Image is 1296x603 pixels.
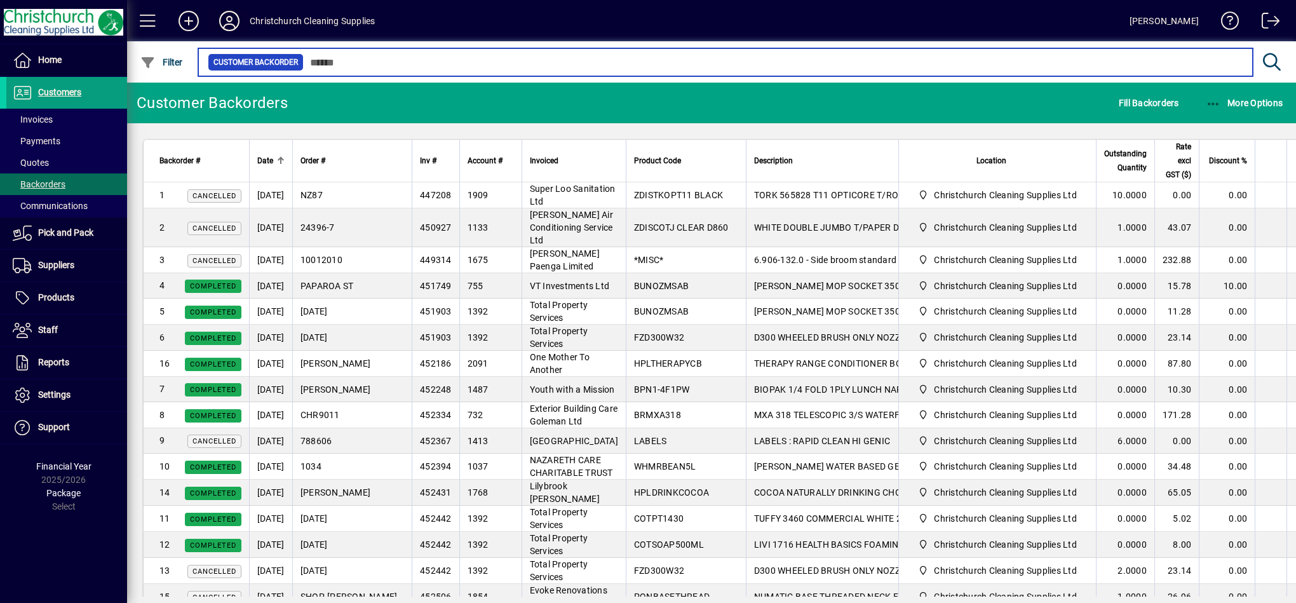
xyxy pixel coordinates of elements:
[1199,182,1255,208] td: 0.00
[190,489,236,498] span: Completed
[420,487,452,498] span: 452431
[249,454,292,480] td: [DATE]
[468,436,489,446] span: 1413
[1154,273,1199,299] td: 15.78
[6,347,127,379] a: Reports
[1154,480,1199,506] td: 65.05
[159,190,165,200] span: 1
[934,221,1077,234] span: Christchurch Cleaning Supplies Ltd
[468,384,489,395] span: 1487
[634,154,738,168] div: Product Code
[159,154,241,168] div: Backorder #
[420,384,452,395] span: 452248
[159,539,170,550] span: 12
[300,513,328,524] span: [DATE]
[420,190,452,200] span: 447208
[1154,506,1199,532] td: 5.02
[1154,377,1199,402] td: 10.30
[159,280,165,290] span: 4
[468,222,489,233] span: 1133
[754,332,996,342] span: D300 WHEELED BRUSH ONLY NOZZLE FLOOR TOOL 32MM
[468,306,489,316] span: 1392
[420,306,452,316] span: 451903
[420,566,452,576] span: 452442
[190,334,236,342] span: Completed
[420,255,452,265] span: 449314
[754,306,1070,316] span: [PERSON_NAME] MOP SOCKET 350G ANTIBACTERIAL WHITE & BLUE REFILL
[934,357,1077,370] span: Christchurch Cleaning Supplies Ltd
[1096,377,1154,402] td: 0.0000
[38,422,70,432] span: Support
[913,511,1082,526] span: Christchurch Cleaning Supplies Ltd
[1203,91,1286,114] button: More Options
[1116,91,1182,114] button: Fill Backorders
[38,260,74,270] span: Suppliers
[754,154,793,168] span: Description
[249,377,292,402] td: [DATE]
[159,435,165,445] span: 9
[468,358,489,369] span: 2091
[530,326,588,349] span: Total Property Services
[1199,480,1255,506] td: 0.00
[257,154,273,168] span: Date
[468,539,489,550] span: 1392
[249,208,292,247] td: [DATE]
[1209,154,1247,168] span: Discount %
[754,358,1009,369] span: THERAPY RANGE CONDITIONER BOTTLES 30ML X 128 - TRCB
[209,10,250,32] button: Profile
[754,255,896,265] span: 6.906-132.0 - Side broom standard
[300,332,328,342] span: [DATE]
[634,281,689,291] span: BUNOZMSAB
[1154,532,1199,558] td: 8.00
[420,358,452,369] span: 452186
[1154,558,1199,584] td: 23.14
[1199,532,1255,558] td: 0.00
[1163,140,1192,182] span: Rate excl GST ($)
[530,481,600,504] span: Lilybrook [PERSON_NAME]
[754,190,978,200] span: TORK 565828 T11 OPTICORE T/ROLL DISPENSER FOL
[634,332,684,342] span: FZD300W32
[159,513,170,524] span: 11
[530,436,618,446] span: [GEOGRAPHIC_DATA]
[1199,377,1255,402] td: 0.00
[420,592,452,602] span: 452506
[213,56,298,69] span: Customer Backorder
[934,486,1077,499] span: Christchurch Cleaning Supplies Ltd
[6,44,127,76] a: Home
[159,255,165,265] span: 3
[1154,402,1199,428] td: 171.28
[976,154,1006,168] span: Location
[1154,325,1199,351] td: 23.14
[300,592,398,602] span: SHOP-[PERSON_NAME]
[6,217,127,249] a: Pick and Pack
[249,182,292,208] td: [DATE]
[1212,3,1239,44] a: Knowledge Base
[934,280,1077,292] span: Christchurch Cleaning Supplies Ltd
[634,566,684,576] span: FZD300W32
[913,433,1082,449] span: Christchurch Cleaning Supplies Ltd
[913,220,1082,235] span: Christchurch Cleaning Supplies Ltd
[1096,182,1154,208] td: 10.0000
[1096,532,1154,558] td: 0.0000
[420,154,436,168] span: Inv #
[190,515,236,524] span: Completed
[190,541,236,550] span: Completed
[257,154,285,168] div: Date
[46,488,81,498] span: Package
[300,566,328,576] span: [DATE]
[38,55,62,65] span: Home
[1154,351,1199,377] td: 87.80
[934,383,1077,396] span: Christchurch Cleaning Supplies Ltd
[913,537,1082,552] span: Christchurch Cleaning Supplies Ltd
[913,563,1082,578] span: Christchurch Cleaning Supplies Ltd
[913,330,1082,345] span: Christchurch Cleaning Supplies Ltd
[6,152,127,173] a: Quotes
[249,506,292,532] td: [DATE]
[1154,208,1199,247] td: 43.07
[1096,208,1154,247] td: 1.0000
[1199,428,1255,454] td: 0.00
[300,255,342,265] span: 10012010
[468,566,489,576] span: 1392
[530,154,618,168] div: Invoiced
[634,190,723,200] span: ZDISTKOPT11 BLACK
